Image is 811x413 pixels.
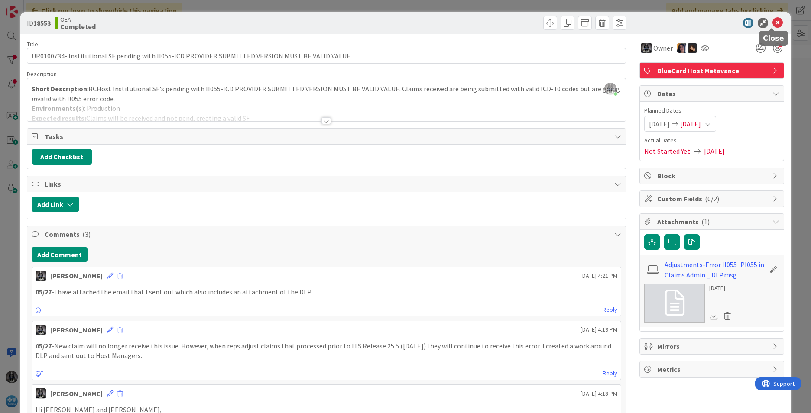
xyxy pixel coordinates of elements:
span: ID [27,18,51,28]
strong: Short Description [32,84,87,93]
b: Completed [60,23,96,30]
span: Comments [45,229,610,239]
img: ZB [688,43,697,53]
p: :BCHost Institutional SF's pending with II055-ICD PROVIDER SUBMITTED VERSION MUST BE VALID VALUE.... [32,84,621,103]
span: [DATE] 4:21 PM [581,271,617,281]
span: Metrics [657,364,768,374]
strong: 05/27- [36,342,54,350]
img: KG [641,43,652,53]
button: Add Comment [32,247,88,262]
button: Add Link [32,197,79,212]
span: OEA [60,16,96,23]
span: Attachments [657,216,768,227]
div: [PERSON_NAME] [50,271,103,281]
span: [DATE] 4:19 PM [581,325,617,334]
img: KG [36,388,46,399]
span: ( 3 ) [82,230,91,239]
input: type card name here... [27,48,626,64]
img: TC [677,43,687,53]
button: Add Checklist [32,149,92,165]
img: KG [36,325,46,335]
span: Planned Dates [644,106,779,115]
span: BlueCard Host Metavance [657,65,768,76]
div: [PERSON_NAME] [50,325,103,335]
span: Dates [657,88,768,99]
h5: Close [763,34,784,42]
span: Links [45,179,610,189]
div: Download [709,310,719,322]
span: Actual Dates [644,136,779,145]
img: KG [36,271,46,281]
b: 18553 [33,19,51,27]
span: Tasks [45,131,610,142]
div: [PERSON_NAME] [50,388,103,399]
img: ddRgQ3yRm5LdI1ED0PslnJbT72KgN0Tb.jfif [604,83,616,95]
p: New claim will no longer receive this issue. However, when reps adjust claims that processed prio... [36,341,617,361]
span: Owner [653,43,673,53]
span: [DATE] [649,119,670,129]
span: [DATE] [704,146,725,156]
span: ( 1 ) [701,217,710,226]
span: ( 0/2 ) [705,194,719,203]
span: Custom Fields [657,194,768,204]
span: Block [657,171,768,181]
a: Reply [603,304,617,315]
div: [DATE] [709,284,734,293]
span: [DATE] [680,119,701,129]
span: Mirrors [657,341,768,352]
span: Not Started Yet [644,146,690,156]
span: Description [27,70,57,78]
label: Title [27,40,38,48]
span: Support [18,1,39,12]
a: Reply [603,368,617,379]
a: Adjustments-Error II055_PI055 in Claims Admin _ DLP.msg [665,259,765,280]
span: [DATE] 4:18 PM [581,389,617,398]
p: I have attached the email that I sent out which also includes an attachment of the DLP. [36,287,617,297]
strong: 05/27- [36,287,54,296]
